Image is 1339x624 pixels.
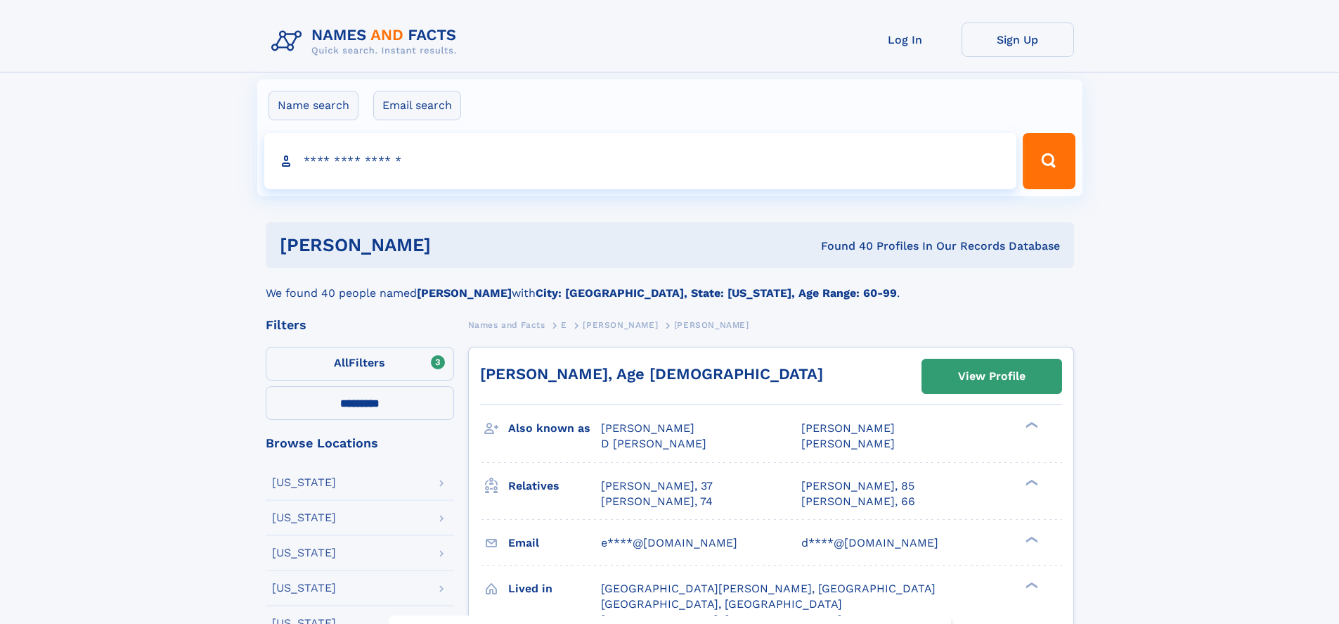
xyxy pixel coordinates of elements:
[1022,535,1039,544] div: ❯
[508,531,601,555] h3: Email
[601,582,936,595] span: [GEOGRAPHIC_DATA][PERSON_NAME], [GEOGRAPHIC_DATA]
[601,437,706,450] span: D [PERSON_NAME]
[1022,421,1039,430] div: ❯
[962,23,1074,57] a: Sign Up
[561,320,567,330] span: E
[266,319,454,331] div: Filters
[272,477,336,488] div: [US_STATE]
[417,286,512,300] b: [PERSON_NAME]
[536,286,897,300] b: City: [GEOGRAPHIC_DATA], State: [US_STATE], Age Range: 60-99
[801,478,914,494] a: [PERSON_NAME], 85
[626,238,1060,254] div: Found 40 Profiles In Our Records Database
[922,359,1061,393] a: View Profile
[269,91,358,120] label: Name search
[1023,133,1075,189] button: Search Button
[266,347,454,381] label: Filters
[480,365,823,383] a: [PERSON_NAME], Age [DEMOGRAPHIC_DATA]
[508,577,601,601] h3: Lived in
[561,316,567,333] a: E
[583,320,658,330] span: [PERSON_NAME]
[266,268,1074,302] div: We found 40 people named with .
[334,356,349,369] span: All
[272,512,336,523] div: [US_STATE]
[801,494,915,509] a: [PERSON_NAME], 66
[508,416,601,440] h3: Also known as
[468,316,545,333] a: Names and Facts
[801,421,895,435] span: [PERSON_NAME]
[801,437,895,450] span: [PERSON_NAME]
[583,316,658,333] a: [PERSON_NAME]
[1022,580,1039,590] div: ❯
[280,236,626,254] h1: [PERSON_NAME]
[1022,478,1039,487] div: ❯
[272,547,336,559] div: [US_STATE]
[601,494,713,509] a: [PERSON_NAME], 74
[601,421,694,435] span: [PERSON_NAME]
[272,582,336,594] div: [US_STATE]
[601,478,713,494] a: [PERSON_NAME], 37
[958,360,1026,393] div: View Profile
[601,597,842,611] span: [GEOGRAPHIC_DATA], [GEOGRAPHIC_DATA]
[373,91,461,120] label: Email search
[266,437,454,450] div: Browse Locations
[508,474,601,498] h3: Relatives
[264,133,1017,189] input: search input
[266,23,468,61] img: Logo Names and Facts
[849,23,962,57] a: Log In
[674,320,749,330] span: [PERSON_NAME]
